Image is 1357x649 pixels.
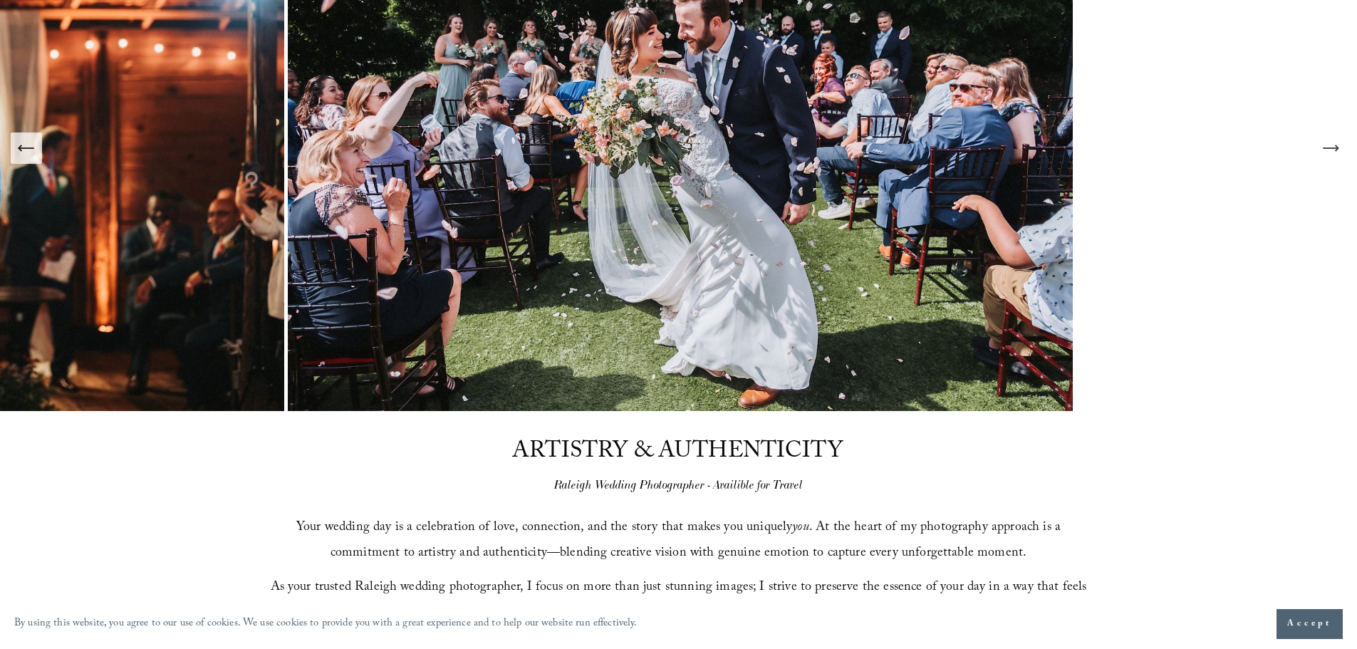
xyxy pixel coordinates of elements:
[14,614,638,635] p: By using this website, you agree to our use of cookies. We use cookies to provide you with a grea...
[11,133,42,164] button: Previous Slide
[1315,133,1346,164] button: Next Slide
[296,517,1064,565] span: Your wedding day is a celebration of love, connection, and the story that makes you uniquely . At...
[512,434,843,472] span: ARTISTRY & AUTHENTICITY
[1287,617,1332,631] span: Accept
[1277,609,1343,639] button: Accept
[792,517,809,539] em: you
[554,478,803,492] em: Raleigh Wedding Photographer - Availible for Travel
